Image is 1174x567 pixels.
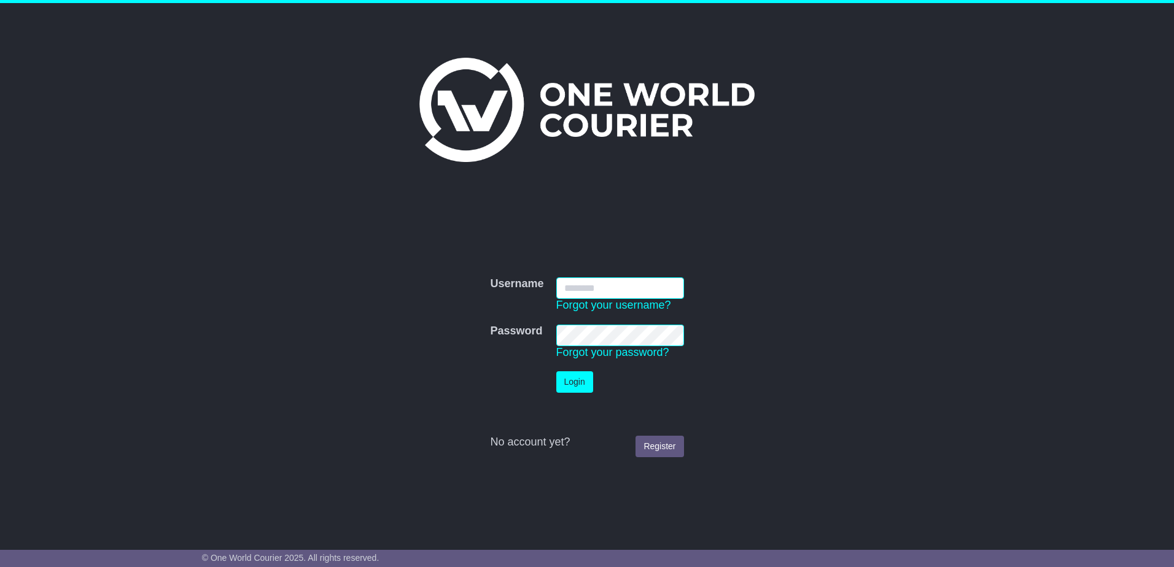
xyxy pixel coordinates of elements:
[490,436,683,449] div: No account yet?
[490,325,542,338] label: Password
[419,58,755,162] img: One World
[556,371,593,393] button: Login
[202,553,379,563] span: © One World Courier 2025. All rights reserved.
[636,436,683,457] a: Register
[490,277,543,291] label: Username
[556,346,669,358] a: Forgot your password?
[556,299,671,311] a: Forgot your username?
